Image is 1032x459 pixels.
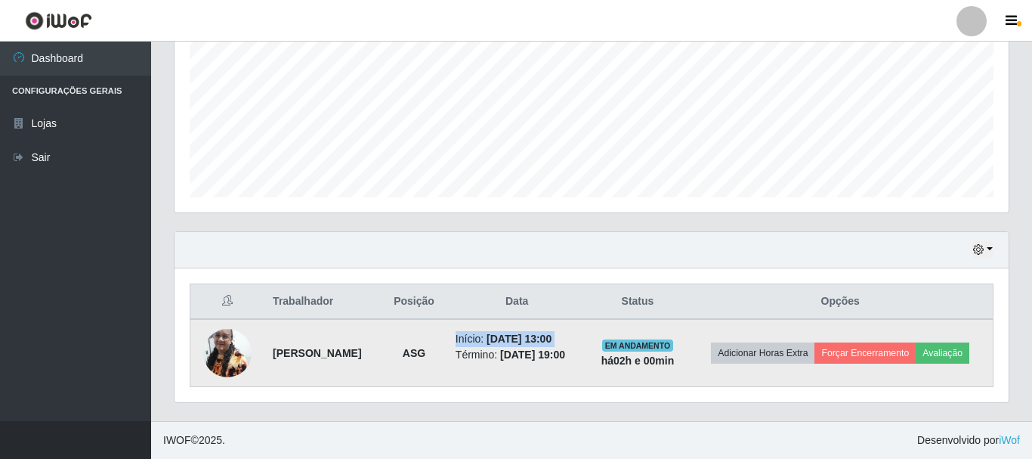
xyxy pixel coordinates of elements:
[382,284,446,320] th: Posição
[587,284,687,320] th: Status
[487,333,552,345] time: [DATE] 13:00
[456,331,579,347] li: Início:
[25,11,92,30] img: CoreUI Logo
[163,434,191,446] span: IWOF
[273,347,361,359] strong: [PERSON_NAME]
[687,284,993,320] th: Opções
[403,347,425,359] strong: ASG
[203,321,252,385] img: 1723155569016.jpeg
[456,347,579,363] li: Término:
[500,349,565,361] time: [DATE] 19:00
[917,433,1020,448] span: Desenvolvido por
[264,284,382,320] th: Trabalhador
[916,343,969,364] button: Avaliação
[711,343,814,364] button: Adicionar Horas Extra
[814,343,916,364] button: Forçar Encerramento
[163,433,225,448] span: © 2025 .
[446,284,588,320] th: Data
[602,340,674,352] span: EM ANDAMENTO
[999,434,1020,446] a: iWof
[601,355,675,367] strong: há 02 h e 00 min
